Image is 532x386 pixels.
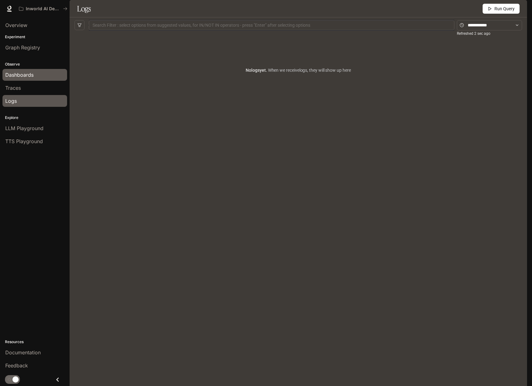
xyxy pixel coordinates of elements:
button: filter [75,20,84,30]
span: When we receive logs , they will show up here [267,68,351,73]
button: All workspaces [16,2,70,15]
article: No logs yet. [246,67,351,74]
button: Run Query [483,4,520,14]
h1: Logs [77,2,91,15]
span: Run Query [494,5,515,12]
article: Refreshed 2 sec ago [457,31,490,37]
span: filter [77,23,82,27]
p: Inworld AI Demos [26,6,61,11]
